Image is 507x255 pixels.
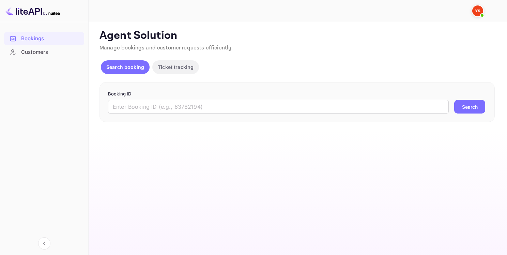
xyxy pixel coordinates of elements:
div: Customers [4,46,84,59]
img: Yandex Support [472,5,483,16]
img: LiteAPI logo [5,5,60,16]
span: Manage bookings and customer requests efficiently. [99,44,233,51]
button: Search [454,100,485,114]
p: Search booking [106,63,144,71]
div: Bookings [21,35,81,43]
a: Customers [4,46,84,58]
div: Customers [21,48,81,56]
p: Booking ID [108,91,486,97]
p: Agent Solution [99,29,495,43]
a: Bookings [4,32,84,45]
input: Enter Booking ID (e.g., 63782194) [108,100,449,114]
p: Ticket tracking [158,63,194,71]
button: Collapse navigation [38,237,50,250]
